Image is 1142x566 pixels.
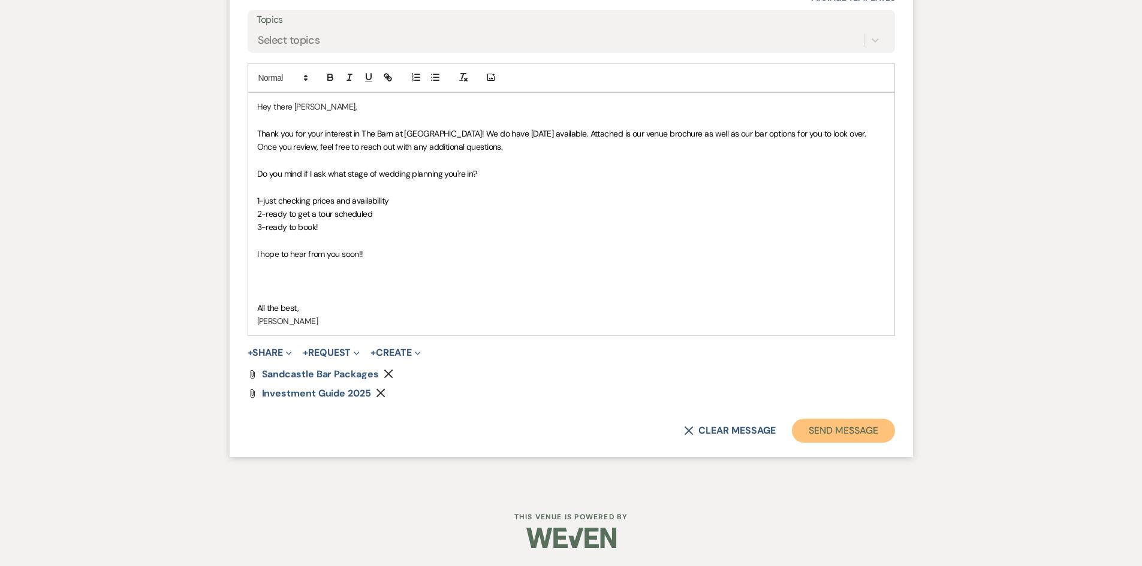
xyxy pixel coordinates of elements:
[792,419,894,443] button: Send Message
[262,389,371,398] a: Investment Guide 2025
[257,302,299,313] span: All the best,
[303,348,308,358] span: +
[257,100,885,113] p: Hey there [PERSON_NAME],
[257,195,389,206] span: 1-just checking prices and availability
[257,314,885,328] p: [PERSON_NAME]
[262,368,379,380] span: Sandcastle Bar Packages
[258,32,320,48] div: Select topics
[257,128,868,152] span: Thank you for your interest in The Barn at [GEOGRAPHIC_DATA]! We do have [DATE] available. Attach...
[248,348,293,358] button: Share
[370,348,420,358] button: Create
[257,168,477,179] span: Do you mind if I ask what stage of wedding planning you're in?
[248,348,253,358] span: +
[257,222,318,232] span: 3-ready to book!
[257,208,373,219] span: 2-ready to get a tour scheduled
[370,348,376,358] span: +
[303,348,360,358] button: Request
[262,387,371,399] span: Investment Guide 2025
[526,517,616,559] img: Weven Logo
[257,11,886,29] label: Topics
[257,249,363,259] span: I hope to hear from you soon!!
[684,426,775,435] button: Clear message
[262,370,379,379] a: Sandcastle Bar Packages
